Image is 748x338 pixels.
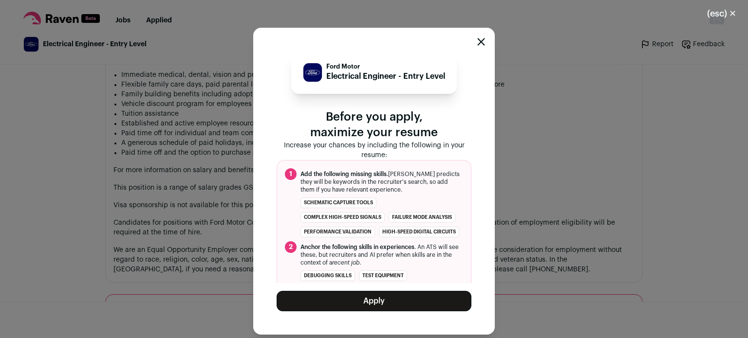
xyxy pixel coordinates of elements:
li: debugging skills [300,270,355,281]
i: recent job. [332,260,361,266]
button: Apply [277,291,471,311]
p: Increase your chances by including the following in your resume: [277,141,471,160]
li: schematic capture tools [300,197,376,208]
img: fb4573b33c00b212f3e9b7d1ca306017124d3a6e6e628e8419ecdf8a5093742e.jpg [303,63,322,82]
button: Close modal [695,3,748,24]
li: complex high-speed signals [300,212,385,223]
p: Before you apply, maximize your resume [277,109,471,141]
span: 2 [285,241,297,253]
span: 1 [285,168,297,180]
button: Close modal [477,38,485,46]
li: test equipment [359,270,407,281]
span: [PERSON_NAME] predicts they will be keywords in the recruiter's search, so add them if you have r... [300,170,463,194]
li: High-Speed digital circuits [379,227,459,237]
span: Anchor the following skills in experiences [300,244,414,250]
p: Ford Motor [326,63,445,71]
li: failure mode analysis [389,212,455,223]
li: performance validation [300,227,375,237]
p: Electrical Engineer - Entry Level [326,71,445,82]
span: Add the following missing skills. [300,171,388,177]
span: . An ATS will see these, but recruiters and AI prefer when skills are in the context of a [300,243,463,267]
